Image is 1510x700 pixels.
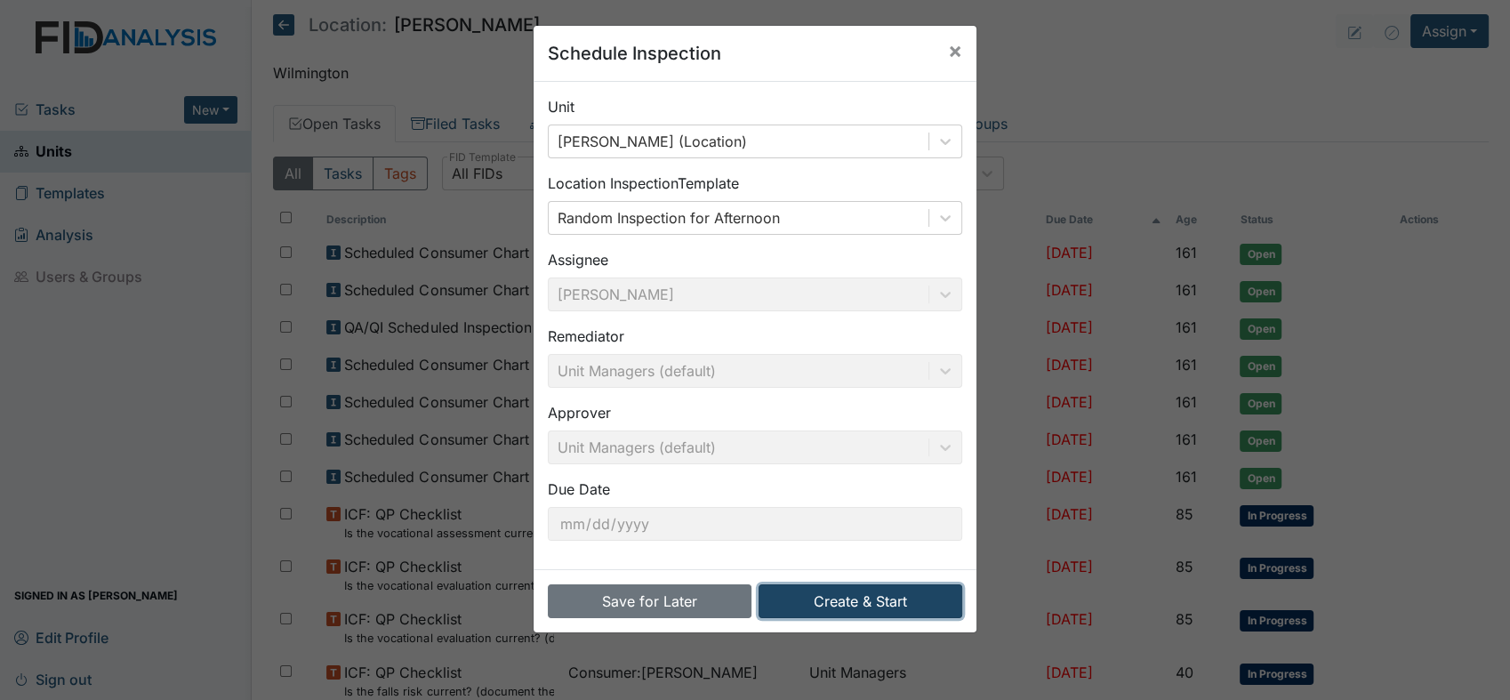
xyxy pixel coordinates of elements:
span: × [948,37,962,63]
button: Close [934,26,976,76]
div: Random Inspection for Afternoon [558,207,780,229]
button: Save for Later [548,584,751,618]
label: Remediator [548,326,624,347]
h5: Schedule Inspection [548,40,721,67]
label: Unit [548,96,574,117]
div: [PERSON_NAME] (Location) [558,131,747,152]
button: Create & Start [759,584,962,618]
label: Location Inspection Template [548,173,739,194]
label: Assignee [548,249,608,270]
label: Approver [548,402,611,423]
label: Due Date [548,479,610,500]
